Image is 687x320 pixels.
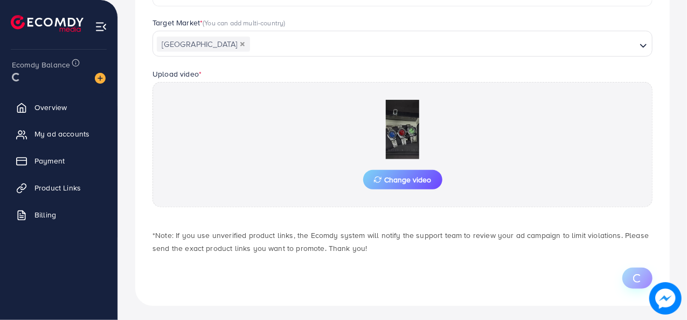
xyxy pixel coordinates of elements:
a: Product Links [8,177,109,199]
a: My ad accounts [8,123,109,145]
a: Billing [8,204,109,226]
span: Payment [34,155,65,166]
div: Search for option [152,31,653,57]
img: menu [95,21,107,33]
span: Ecomdy Balance [12,59,70,70]
a: Overview [8,97,109,118]
span: Product Links [34,182,81,193]
span: Billing [34,209,56,220]
span: Overview [34,102,67,113]
span: [GEOGRAPHIC_DATA] [157,37,250,52]
span: My ad accounts [34,128,89,139]
p: *Note: If you use unverified product links, the Ecomdy system will notify the support team to rev... [152,229,653,255]
input: Search for option [251,36,635,53]
span: (You can add multi-country) [203,18,285,28]
button: Change video [363,170,442,189]
label: Upload video [152,69,202,79]
button: Deselect Pakistan [240,42,245,47]
label: Target Market [152,17,286,28]
a: Payment [8,150,109,172]
span: Change video [374,176,432,183]
img: image [95,73,106,84]
img: Preview Image [349,100,456,159]
img: logo [11,15,84,32]
img: image [649,282,682,315]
